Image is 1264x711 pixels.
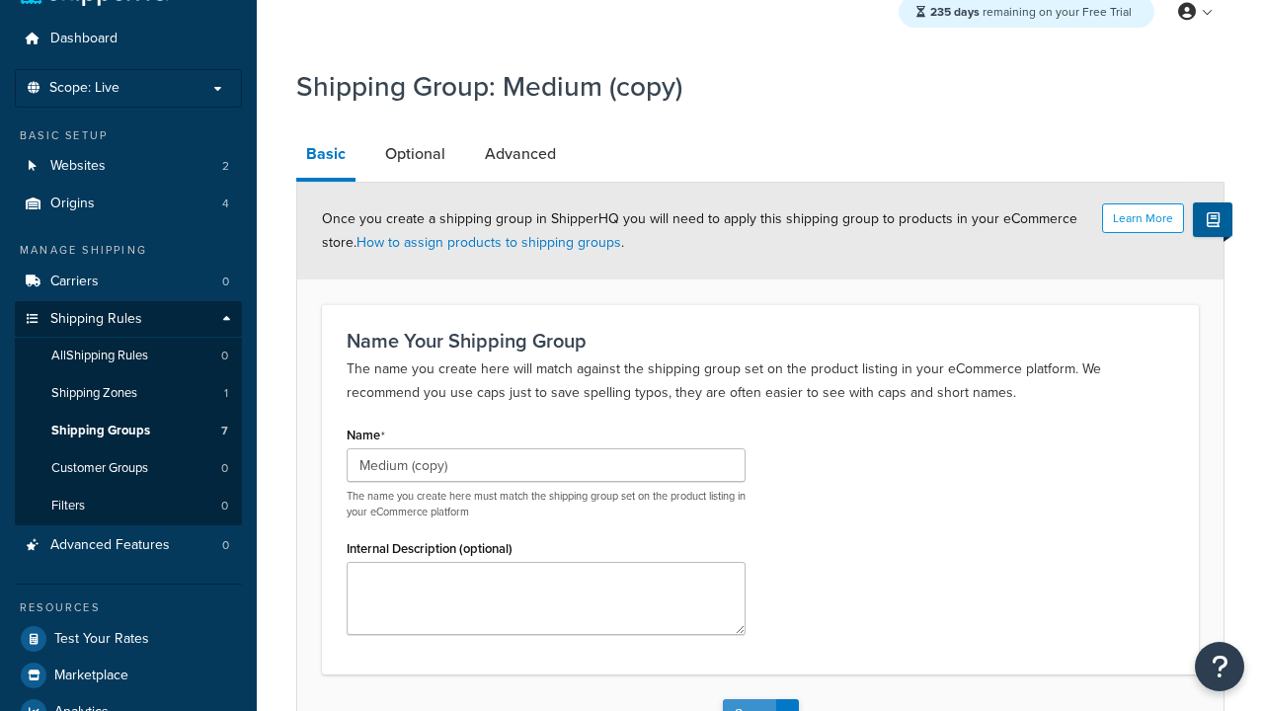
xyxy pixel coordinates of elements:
[51,460,148,477] span: Customer Groups
[222,274,229,290] span: 0
[347,428,385,443] label: Name
[296,130,355,182] a: Basic
[347,330,1174,352] h3: Name Your Shipping Group
[15,599,242,616] div: Resources
[15,527,242,564] li: Advanced Features
[50,196,95,212] span: Origins
[49,80,119,97] span: Scope: Live
[347,357,1174,405] p: The name you create here will match against the shipping group set on the product listing in your...
[15,242,242,259] div: Manage Shipping
[930,3,1132,21] span: remaining on your Free Trial
[15,301,242,526] li: Shipping Rules
[15,621,242,657] a: Test Your Rates
[15,450,242,487] li: Customer Groups
[1102,203,1184,233] button: Learn More
[15,488,242,524] a: Filters0
[347,541,513,556] label: Internal Description (optional)
[15,450,242,487] a: Customer Groups0
[51,498,85,514] span: Filters
[51,385,137,402] span: Shipping Zones
[347,489,746,519] p: The name you create here must match the shipping group set on the product listing in your eCommer...
[221,423,228,439] span: 7
[322,208,1077,253] span: Once you create a shipping group in ShipperHQ you will need to apply this shipping group to produ...
[15,658,242,693] a: Marketplace
[15,338,242,374] a: AllShipping Rules0
[50,537,170,554] span: Advanced Features
[15,301,242,338] a: Shipping Rules
[222,158,229,175] span: 2
[15,264,242,300] li: Carriers
[221,498,228,514] span: 0
[1195,642,1244,691] button: Open Resource Center
[51,348,148,364] span: All Shipping Rules
[375,130,455,178] a: Optional
[15,127,242,144] div: Basic Setup
[15,488,242,524] li: Filters
[15,186,242,222] a: Origins4
[15,21,242,57] a: Dashboard
[54,631,149,648] span: Test Your Rates
[15,264,242,300] a: Carriers0
[222,537,229,554] span: 0
[50,311,142,328] span: Shipping Rules
[221,348,228,364] span: 0
[1193,202,1232,237] button: Show Help Docs
[222,196,229,212] span: 4
[475,130,566,178] a: Advanced
[15,375,242,412] li: Shipping Zones
[15,413,242,449] li: Shipping Groups
[221,460,228,477] span: 0
[50,158,106,175] span: Websites
[15,186,242,222] li: Origins
[296,67,1200,106] h1: Shipping Group: Medium (copy)
[50,31,118,47] span: Dashboard
[15,527,242,564] a: Advanced Features0
[15,148,242,185] li: Websites
[356,232,621,253] a: How to assign products to shipping groups
[15,375,242,412] a: Shipping Zones1
[15,148,242,185] a: Websites2
[54,668,128,684] span: Marketplace
[15,413,242,449] a: Shipping Groups7
[224,385,228,402] span: 1
[51,423,150,439] span: Shipping Groups
[930,3,980,21] strong: 235 days
[50,274,99,290] span: Carriers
